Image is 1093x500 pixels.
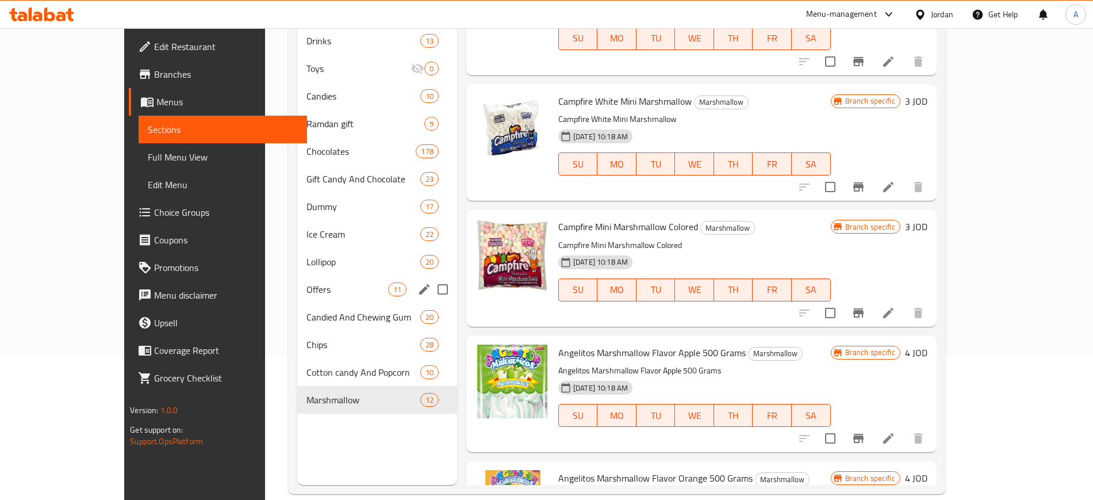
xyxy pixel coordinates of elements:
button: Branch-specific-item [845,299,872,327]
button: MO [597,152,636,175]
span: SU [563,156,593,173]
button: TH [714,404,753,427]
button: WE [675,404,714,427]
button: delete [904,173,932,201]
span: FR [757,30,787,47]
span: Upsell [154,316,297,330]
button: MO [597,27,636,50]
span: 0 [425,63,438,74]
span: 10 [421,91,438,102]
button: MO [597,278,636,301]
span: 20 [421,312,438,323]
span: Chocolates [306,144,416,158]
a: Support.OpsPlatform [130,434,203,449]
span: [DATE] 10:18 AM [569,131,632,142]
button: TH [714,278,753,301]
span: SU [563,407,593,424]
span: Marshmallow [701,222,754,235]
span: Edit Restaurant [154,40,297,54]
a: Sections [139,116,306,143]
span: 22 [421,229,438,240]
span: 17 [421,201,438,212]
span: MO [602,30,632,47]
img: Campfire Mini Marshmallow Colored [475,219,549,292]
span: Campfire White Mini Marshmallow [558,93,692,110]
button: SA [792,404,831,427]
div: Jordan [931,8,953,21]
div: items [420,172,439,186]
span: 1.0.0 [160,403,178,418]
span: Branches [154,67,297,81]
span: TU [641,156,671,173]
span: Coverage Report [154,343,297,357]
img: Campfire White Mini Marshmallow [475,93,549,167]
button: TU [636,27,676,50]
div: items [420,310,439,324]
span: Get support on: [130,422,183,437]
span: Candies [306,89,420,103]
span: Marshmallow [755,473,809,486]
span: Select to update [818,49,842,74]
a: Upsell [129,309,306,337]
span: Toys [306,62,411,75]
a: Promotions [129,254,306,281]
span: Ramdan gift [306,117,424,131]
div: items [420,255,439,269]
span: SU [563,30,593,47]
h6: 4 JOD [905,345,927,361]
div: Menu-management [806,7,877,21]
span: Gift Candy And Chocolate [306,172,420,186]
div: Drinks13 [297,27,457,55]
span: MO [602,156,632,173]
button: SU [558,27,597,50]
span: Branch specific [841,473,900,484]
button: FR [753,278,792,301]
a: Grocery Checklist [129,364,306,392]
div: items [424,62,439,75]
button: edit [416,281,433,298]
div: Ice Cream22 [297,220,457,248]
div: items [388,283,406,296]
span: Marshmallow [306,393,420,407]
span: 12 [421,395,438,406]
span: 11 [389,284,406,295]
span: Version: [130,403,158,418]
button: FR [753,152,792,175]
span: SA [796,156,826,173]
span: Campfire Mini Marshmallow Colored [558,218,698,235]
a: Branches [129,60,306,88]
span: Candied And Chewing Gum [306,310,420,324]
a: Menu disclaimer [129,281,306,309]
div: Chips [306,338,420,352]
a: Edit menu item [881,432,895,445]
div: Cotton candy And Popcorn [306,365,420,379]
span: A [1073,8,1078,21]
span: Ice Cream [306,227,420,241]
button: TH [714,27,753,50]
a: Menus [129,88,306,116]
div: items [420,227,439,241]
button: SA [792,27,831,50]
span: Sections [148,123,297,136]
span: Lollipop [306,255,420,269]
button: Branch-specific-item [845,48,872,75]
div: Gift Candy And Chocolate23 [297,165,457,193]
span: Menus [156,95,297,109]
span: FR [757,407,787,424]
span: WE [680,281,710,298]
div: items [416,144,438,158]
a: Edit Menu [139,171,306,199]
a: Coupons [129,226,306,254]
button: FR [753,27,792,50]
span: MO [602,281,632,298]
svg: Inactive section [411,62,424,75]
button: delete [904,299,932,327]
button: Branch-specific-item [845,173,872,201]
span: TH [719,281,749,298]
span: Promotions [154,261,297,274]
button: SU [558,278,597,301]
button: SA [792,152,831,175]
